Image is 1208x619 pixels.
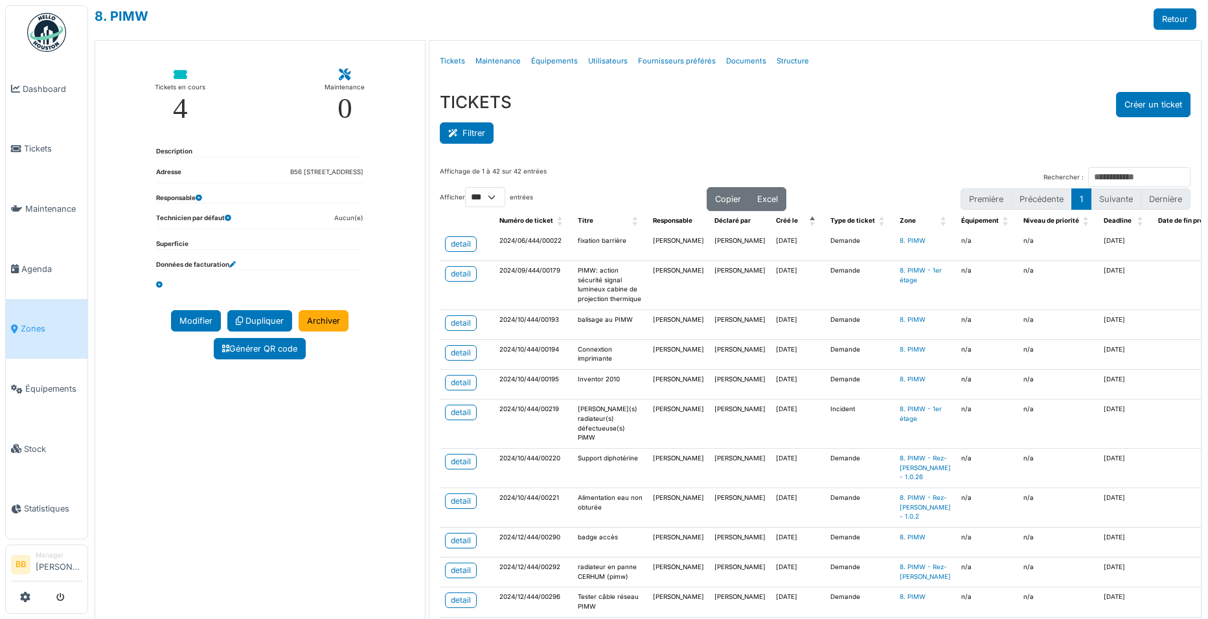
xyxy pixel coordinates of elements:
td: [DATE] [771,557,825,587]
td: [PERSON_NAME] [648,261,709,310]
td: [DATE] [771,370,825,400]
div: Tickets en cours [155,81,205,94]
dt: Technicien par défaut [156,214,231,229]
td: n/a [1018,488,1099,527]
dt: Responsable [156,194,202,203]
button: Créer un ticket [1116,92,1191,117]
td: [DATE] [1099,528,1153,557]
td: Inventor 2010 [573,370,648,400]
td: [PERSON_NAME] [709,557,771,587]
a: Équipements [6,359,87,419]
a: Retour [1154,8,1196,30]
span: Déclaré par [714,217,751,224]
td: Tester câble réseau PIMW [573,587,648,617]
span: Créé le [776,217,798,224]
a: 8. PIMW - Rez-[PERSON_NAME] - 1.0.26 [900,455,951,480]
span: Agenda [21,263,82,275]
td: n/a [956,448,1018,488]
a: detail [445,375,477,390]
span: Copier [715,194,741,204]
td: [PERSON_NAME] [648,231,709,261]
td: fixation barrière [573,231,648,261]
a: detail [445,315,477,331]
button: Copier [707,187,749,211]
td: n/a [956,557,1018,587]
td: [PERSON_NAME] [709,528,771,557]
dt: Superficie [156,240,188,249]
td: Support diphotérine [573,448,648,488]
a: Tickets [435,46,470,76]
td: Demande [825,488,895,527]
a: Maintenance [6,179,87,239]
td: n/a [1018,587,1099,617]
td: [DATE] [1099,370,1153,400]
span: Numéro de ticket: Activate to sort [557,211,565,231]
span: Titre: Activate to sort [632,211,640,231]
button: Filtrer [440,122,494,144]
td: Demande [825,339,895,369]
td: Demande [825,587,895,617]
td: [PERSON_NAME] [709,488,771,527]
span: Équipement [961,217,999,224]
td: [PERSON_NAME] [709,400,771,449]
td: [DATE] [1099,261,1153,310]
td: [DATE] [1099,488,1153,527]
div: 0 [337,94,352,123]
li: BB [11,555,30,574]
td: Demande [825,370,895,400]
a: Statistiques [6,479,87,539]
td: n/a [956,370,1018,400]
td: [PERSON_NAME] [648,400,709,449]
span: Titre [578,217,593,224]
span: Numéro de ticket [499,217,553,224]
td: PIMW: action sécurité signal lumineux cabine de projection thermique [573,261,648,310]
td: n/a [1018,231,1099,261]
td: n/a [956,261,1018,310]
a: Utilisateurs [583,46,633,76]
a: Fournisseurs préférés [633,46,721,76]
td: n/a [1018,448,1099,488]
td: [DATE] [771,587,825,617]
td: [DATE] [1099,231,1153,261]
td: [PERSON_NAME] [648,309,709,339]
div: detail [451,407,471,418]
a: Tickets [6,119,87,179]
td: n/a [1018,309,1099,339]
div: detail [451,535,471,546]
td: n/a [1018,557,1099,587]
td: n/a [1018,528,1099,557]
a: Tickets en cours 4 [144,59,216,133]
td: 2024/10/444/00221 [494,488,573,527]
span: Niveau de priorité [1023,217,1079,224]
td: [PERSON_NAME] [648,448,709,488]
div: detail [451,268,471,280]
span: Statistiques [24,502,82,515]
a: Stock [6,419,87,479]
td: [DATE] [1099,400,1153,449]
label: Afficher entrées [440,187,533,207]
a: Dupliquer [227,310,292,332]
a: Agenda [6,239,87,299]
td: Alimentation eau non obturée [573,488,648,527]
span: Équipements [25,383,82,395]
td: [DATE] [771,309,825,339]
a: 8. PIMW [900,316,926,323]
td: 2024/09/444/00179 [494,261,573,310]
span: Zone: Activate to sort [940,211,948,231]
h3: TICKETS [440,92,512,112]
span: Deadline: Activate to sort [1137,211,1145,231]
td: n/a [1018,339,1099,369]
a: detail [445,405,477,420]
td: [PERSON_NAME] [648,339,709,369]
td: [DATE] [771,448,825,488]
div: detail [451,317,471,329]
div: Manager [36,550,82,560]
td: Connextion imprimante [573,339,648,369]
td: badge accès [573,528,648,557]
td: Demande [825,557,895,587]
nav: pagination [961,188,1191,210]
a: Modifier [171,310,221,332]
span: Type de ticket [830,217,875,224]
a: Équipements [526,46,583,76]
a: Archiver [299,310,348,332]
